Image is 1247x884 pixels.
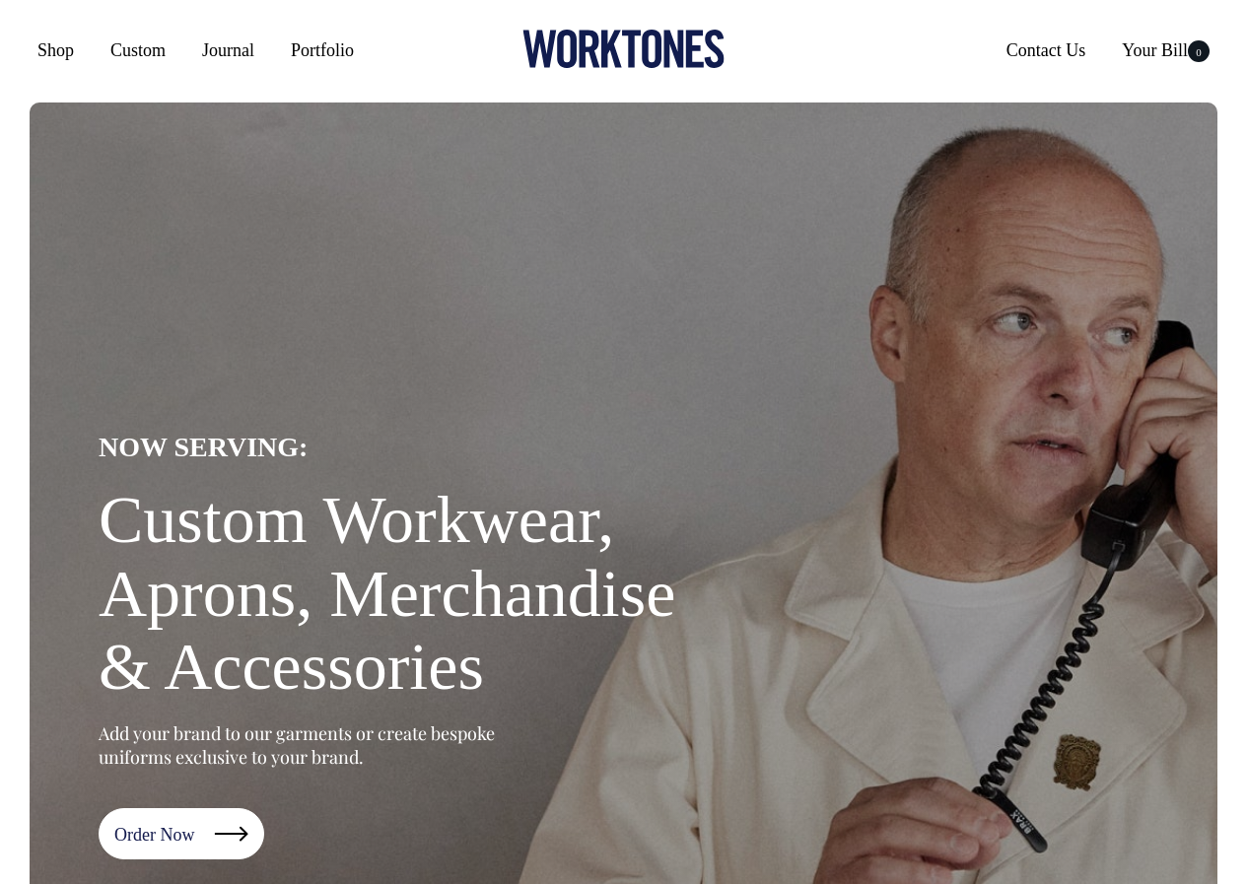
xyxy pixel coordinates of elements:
[103,33,173,68] a: Custom
[99,483,739,704] h1: Custom Workwear, Aprons, Merchandise & Accessories
[99,721,542,769] p: Add your brand to our garments or create bespoke uniforms exclusive to your brand.
[99,808,264,859] a: Order Now
[999,33,1094,68] a: Contact Us
[30,33,82,68] a: Shop
[1114,33,1217,68] a: Your Bill0
[194,33,262,68] a: Journal
[1188,40,1210,62] span: 0
[99,432,739,463] h4: NOW SERVING:
[283,33,362,68] a: Portfolio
